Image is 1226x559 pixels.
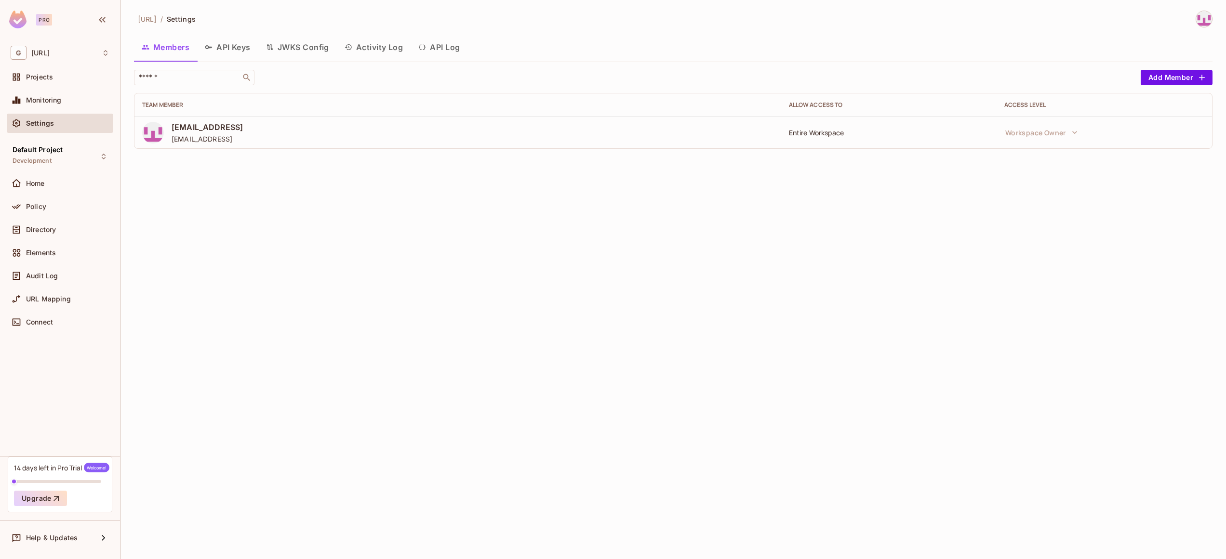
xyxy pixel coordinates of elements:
[1196,11,1212,27] img: jai@genworx.ai
[142,101,773,109] div: Team Member
[26,203,46,210] span: Policy
[134,35,197,59] button: Members
[258,35,337,59] button: JWKS Config
[36,14,52,26] div: Pro
[142,122,164,143] img: 189555472
[197,35,258,59] button: API Keys
[26,249,56,257] span: Elements
[1141,70,1213,85] button: Add Member
[26,96,62,104] span: Monitoring
[13,146,63,154] span: Default Project
[84,463,109,472] span: Welcome!
[411,35,467,59] button: API Log
[1000,123,1082,142] button: Workspace Owner
[160,14,163,24] li: /
[138,14,157,24] span: [URL]
[1004,101,1204,109] div: Access Level
[26,180,45,187] span: Home
[789,128,989,137] div: Entire Workspace
[14,491,67,506] button: Upgrade
[26,226,56,234] span: Directory
[14,463,109,472] div: 14 days left in Pro Trial
[31,49,50,57] span: Workspace: genworx.ai
[172,122,243,132] span: [EMAIL_ADDRESS]
[9,11,27,28] img: SReyMgAAAABJRU5ErkJggg==
[11,46,27,60] span: G
[26,73,53,81] span: Projects
[26,318,53,326] span: Connect
[26,295,71,303] span: URL Mapping
[172,134,243,143] span: [EMAIL_ADDRESS]
[789,101,989,109] div: Allow Access to
[26,272,58,280] span: Audit Log
[13,157,52,165] span: Development
[167,14,196,24] span: Settings
[26,119,54,127] span: Settings
[337,35,411,59] button: Activity Log
[26,534,78,542] span: Help & Updates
